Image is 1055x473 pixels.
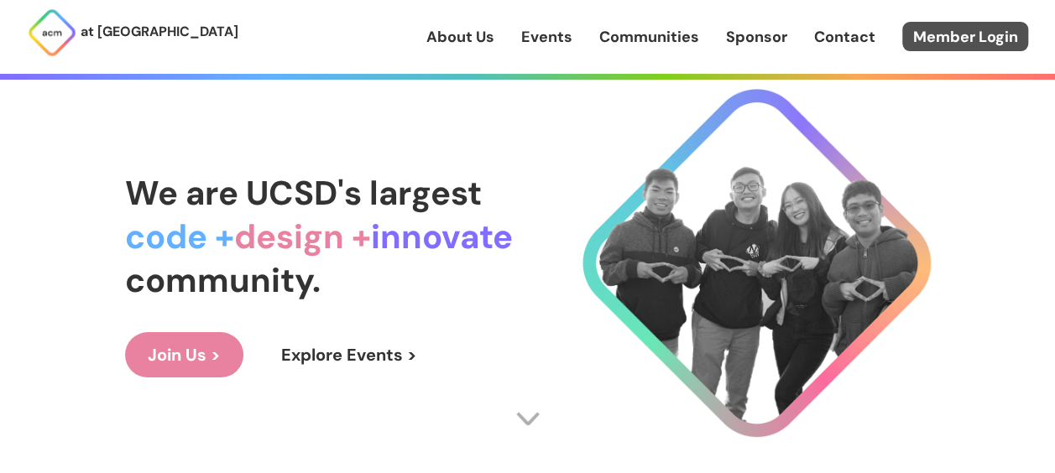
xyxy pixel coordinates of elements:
[125,215,234,258] span: code +
[27,8,77,58] img: ACM Logo
[125,332,243,377] a: Join Us >
[599,26,699,48] a: Communities
[259,332,440,377] a: Explore Events >
[814,26,875,48] a: Contact
[582,89,931,437] img: Cool Logo
[726,26,787,48] a: Sponsor
[27,8,238,58] a: at [GEOGRAPHIC_DATA]
[902,22,1028,51] a: Member Login
[521,26,572,48] a: Events
[81,21,238,43] p: at [GEOGRAPHIC_DATA]
[234,215,371,258] span: design +
[125,171,482,215] span: We are UCSD's largest
[426,26,494,48] a: About Us
[371,215,513,258] span: innovate
[515,406,541,431] img: Scroll Arrow
[125,258,321,302] span: community.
